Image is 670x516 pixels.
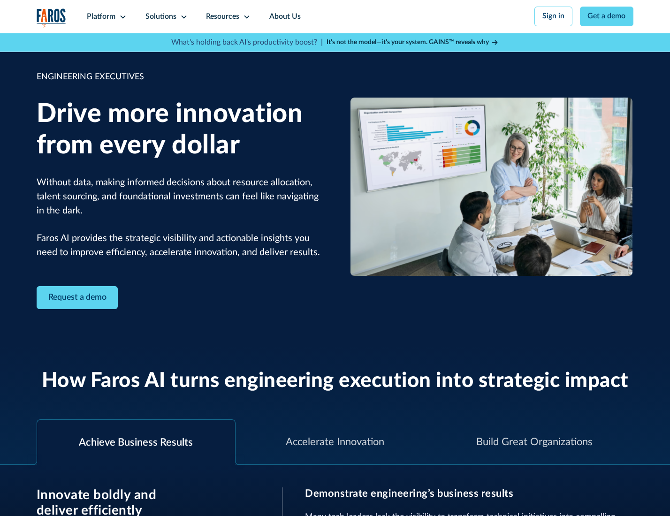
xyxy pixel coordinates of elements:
[37,99,321,161] h1: Drive more innovation from every dollar
[37,8,67,28] img: Logo of the analytics and reporting company Faros.
[145,11,176,23] div: Solutions
[286,434,384,450] div: Accelerate Innovation
[327,39,489,46] strong: It’s not the model—it’s your system. GAINS™ reveals why
[37,286,118,309] a: Contact Modal
[87,11,115,23] div: Platform
[534,7,572,26] a: Sign in
[171,37,323,48] p: What's holding back AI's productivity boost? |
[327,38,499,47] a: It’s not the model—it’s your system. GAINS™ reveals why
[305,487,633,500] h3: Demonstrate engineering’s business results
[476,434,592,450] div: Build Great Organizations
[37,71,321,83] div: ENGINEERING EXECUTIVES
[79,435,193,450] div: Achieve Business Results
[206,11,239,23] div: Resources
[42,369,629,394] h2: How Faros AI turns engineering execution into strategic impact
[37,176,321,260] p: Without data, making informed decisions about resource allocation, talent sourcing, and foundatio...
[37,8,67,28] a: home
[580,7,634,26] a: Get a demo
